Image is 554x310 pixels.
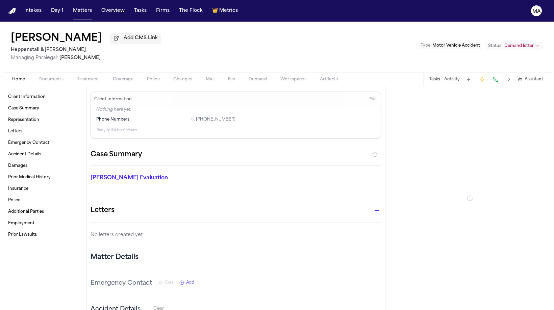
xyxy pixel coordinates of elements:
span: Home [12,77,25,82]
a: Case Summary [5,103,81,114]
button: Add New [179,280,194,285]
span: Demand [249,77,267,82]
a: Home [8,8,16,14]
span: Phone Numbers [96,117,129,122]
img: Finch Logo [8,8,16,14]
span: Add [186,280,194,285]
button: Intakes [22,5,44,17]
a: Prior Lawsuits [5,229,81,240]
span: Treatment [77,77,99,82]
button: The Flock [176,5,205,17]
span: Documents [39,77,64,82]
p: [PERSON_NAME] Evaluation [91,174,182,182]
button: Edit matter name [11,32,102,45]
span: Police [147,77,160,82]
button: Make a Call [491,75,500,84]
span: Mail [206,77,215,82]
span: Workspaces [280,77,306,82]
h2: Heppenstall & [PERSON_NAME] [11,46,161,54]
button: Add Task [464,75,473,84]
span: Add CMS Link [124,35,158,42]
span: Fax [228,77,235,82]
p: 11 empty fields not shown. [96,128,375,133]
button: Edit [368,94,379,105]
span: Clear [165,280,175,285]
span: Artifacts [320,77,338,82]
h2: Case Summary [91,149,142,160]
a: Emergency Contact [5,137,81,148]
button: Assistant [518,77,543,82]
button: Add CMS Link [110,33,161,44]
span: Type : [421,44,431,48]
button: Matters [70,5,95,17]
button: crownMetrics [209,5,241,17]
span: Coverage [113,77,133,82]
a: Client Information [5,92,81,102]
button: Firms [153,5,172,17]
span: Edit [370,97,377,102]
button: Overview [99,5,127,17]
span: Managing Paralegal: [11,55,58,60]
span: Assistant [525,77,543,82]
button: Edit Type: Motor Vehicle Accident [419,42,482,49]
a: Letters [5,126,81,137]
button: Activity [444,77,460,82]
a: Prior Medical History [5,172,81,183]
a: Employment [5,218,81,229]
span: [PERSON_NAME] [59,55,101,60]
span: Changes [173,77,192,82]
a: Call 1 (619) 616-5692 [191,117,235,122]
h3: Client Information [93,97,133,102]
a: Police [5,195,81,206]
a: Accident Details [5,149,81,160]
button: Clear Emergency Contact [159,280,175,285]
span: Demand letter [504,43,534,49]
p: Nothing here yet. [96,107,375,114]
h3: Emergency Contact [91,279,152,288]
h1: [PERSON_NAME] [11,32,102,45]
button: Change status from Demand letter [485,42,543,50]
a: Representation [5,114,81,125]
a: Additional Parties [5,206,81,217]
p: No letters created yet [91,231,381,239]
button: Tasks [131,5,149,17]
h2: Matter Details [91,253,138,262]
a: Insurance [5,183,81,194]
button: Create Immediate Task [477,75,487,84]
span: Status: [488,43,502,49]
h1: Letters [91,205,115,216]
button: Tasks [429,77,440,82]
span: Motor Vehicle Accident [432,44,480,48]
button: Day 1 [48,5,66,17]
a: Damages [5,160,81,171]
